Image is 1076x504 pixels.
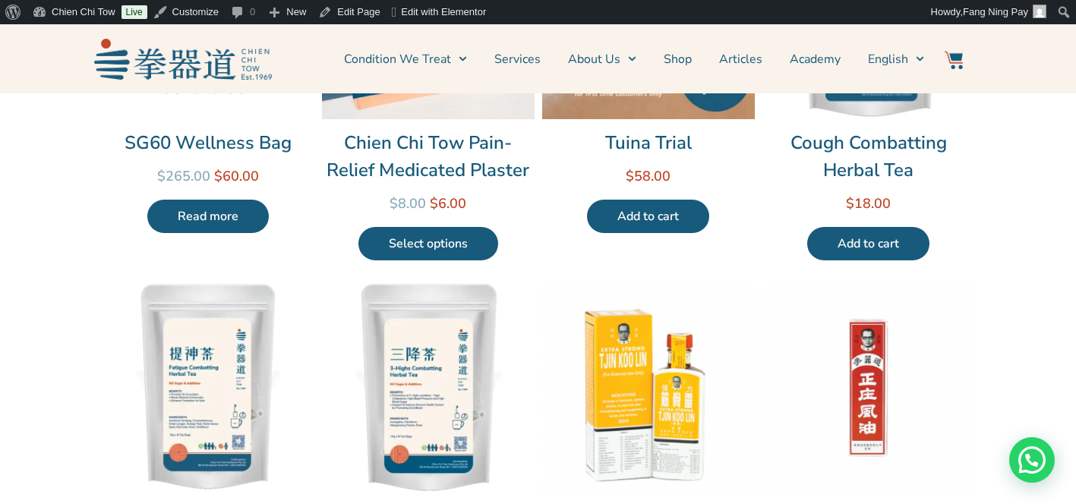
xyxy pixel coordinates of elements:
[790,40,841,78] a: Academy
[626,167,671,185] bdi: 58.00
[719,40,762,78] a: Articles
[401,6,486,17] span: Edit with Elementor
[322,129,535,184] a: Chien Chi Tow Pain-Relief Medicated Plaster
[945,51,963,69] img: Website Icon-03
[762,282,975,494] img: Medicated Oil
[568,40,636,78] a: About Us
[542,129,755,156] a: Tuina Trial
[762,129,975,184] a: Cough Combatting Herbal Tea
[157,167,166,185] span: $
[358,227,498,260] a: Select options for “Chien Chi Tow Pain-Relief Medicated Plaster”
[322,282,535,494] img: 3-Highs Combatting Herbal Tea
[344,40,467,78] a: Condition We Treat
[279,40,925,78] nav: Menu
[807,227,929,260] a: Add to cart: “Cough Combatting Herbal Tea”
[963,6,1028,17] span: Fang Ning Pay
[214,167,222,185] span: $
[390,194,426,213] bdi: 8.00
[868,50,908,68] span: English
[846,194,891,213] bdi: 18.00
[430,194,466,213] bdi: 6.00
[147,200,269,233] a: Read more about “SG60 Wellness Bag”
[214,167,259,185] bdi: 60.00
[494,40,541,78] a: Services
[430,194,438,213] span: $
[542,282,755,494] img: Tjin Koo Lin Extra
[102,129,314,156] a: SG60 Wellness Bag
[868,40,924,78] a: English
[626,167,634,185] span: $
[121,5,147,19] a: Live
[664,40,692,78] a: Shop
[587,200,709,233] a: Add to cart: “Tuina Trial”
[846,194,854,213] span: $
[157,167,210,185] bdi: 265.00
[390,194,398,213] span: $
[102,282,314,494] img: Fatigue Combatting Herbal Tea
